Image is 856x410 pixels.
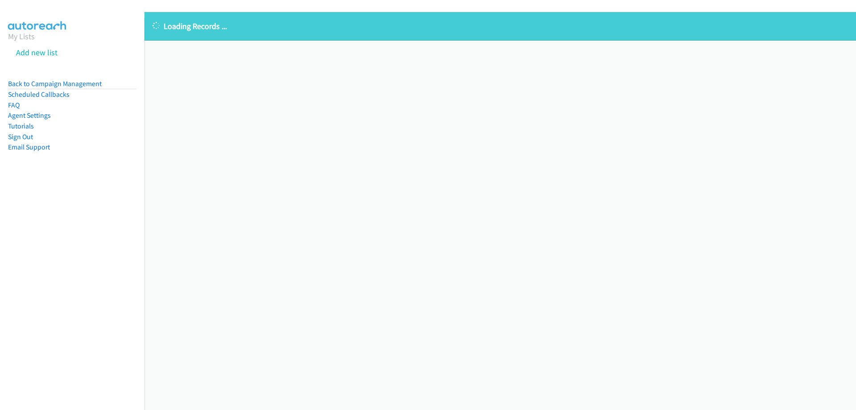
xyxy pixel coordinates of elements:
[8,122,34,130] a: Tutorials
[8,133,33,141] a: Sign Out
[152,20,848,32] p: Loading Records ...
[8,101,20,109] a: FAQ
[8,31,35,41] a: My Lists
[16,47,58,58] a: Add new list
[8,90,70,99] a: Scheduled Callbacks
[8,111,51,120] a: Agent Settings
[8,143,50,151] a: Email Support
[8,79,102,88] a: Back to Campaign Management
